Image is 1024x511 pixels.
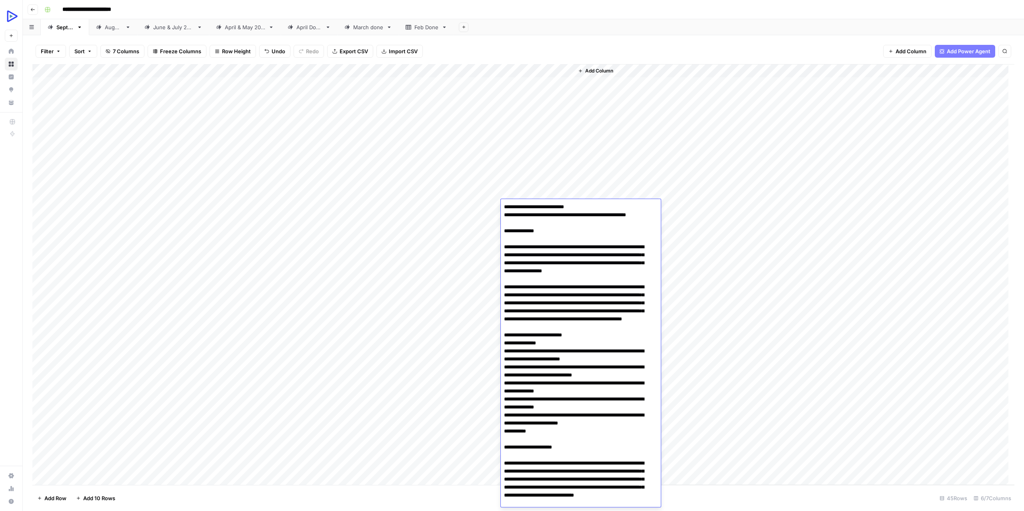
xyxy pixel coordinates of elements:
[353,23,383,31] div: March done
[294,45,324,58] button: Redo
[56,23,74,31] div: [DATE]
[74,47,85,55] span: Sort
[41,19,89,35] a: [DATE]
[138,19,209,35] a: [DATE] & [DATE]
[389,47,418,55] span: Import CSV
[5,70,18,83] a: Insights
[113,47,139,55] span: 7 Columns
[5,9,19,24] img: OpenReplay Logo
[947,47,990,55] span: Add Power Agent
[153,23,194,31] div: [DATE] & [DATE]
[5,96,18,109] a: Your Data
[296,23,322,31] div: April Done
[5,482,18,495] a: Usage
[376,45,423,58] button: Import CSV
[69,45,97,58] button: Sort
[148,45,206,58] button: Freeze Columns
[5,6,18,26] button: Workspace: OpenReplay
[222,47,251,55] span: Row Height
[896,47,926,55] span: Add Column
[306,47,319,55] span: Redo
[936,492,970,505] div: 45 Rows
[5,58,18,70] a: Browse
[5,469,18,482] a: Settings
[327,45,373,58] button: Export CSV
[281,19,338,35] a: April Done
[585,67,613,74] span: Add Column
[259,45,290,58] button: Undo
[970,492,1014,505] div: 6/7 Columns
[5,83,18,96] a: Opportunities
[209,19,281,35] a: [DATE] & [DATE]
[160,47,201,55] span: Freeze Columns
[100,45,144,58] button: 7 Columns
[340,47,368,55] span: Export CSV
[105,23,122,31] div: [DATE]
[44,494,66,502] span: Add Row
[36,45,66,58] button: Filter
[41,47,54,55] span: Filter
[399,19,454,35] a: Feb Done
[5,45,18,58] a: Home
[575,66,616,76] button: Add Column
[883,45,932,58] button: Add Column
[71,492,120,505] button: Add 10 Rows
[5,495,18,508] button: Help + Support
[272,47,285,55] span: Undo
[83,494,115,502] span: Add 10 Rows
[225,23,265,31] div: [DATE] & [DATE]
[414,23,438,31] div: Feb Done
[935,45,995,58] button: Add Power Agent
[338,19,399,35] a: March done
[89,19,138,35] a: [DATE]
[32,492,71,505] button: Add Row
[210,45,256,58] button: Row Height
